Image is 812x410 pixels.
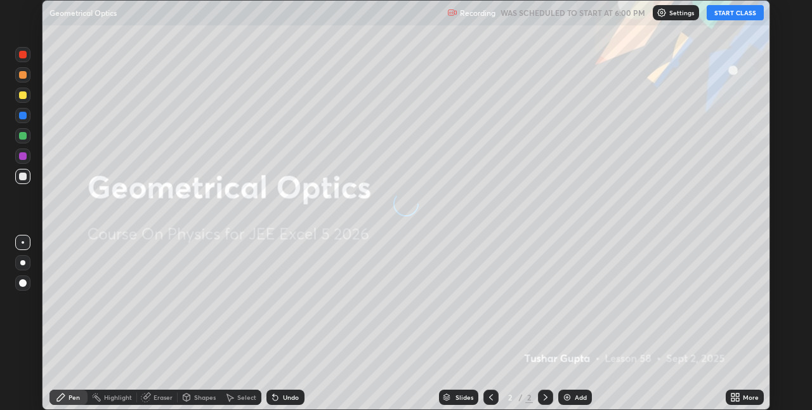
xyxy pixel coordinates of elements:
[519,393,523,401] div: /
[154,394,173,400] div: Eraser
[447,8,457,18] img: recording.375f2c34.svg
[283,394,299,400] div: Undo
[575,394,587,400] div: Add
[501,7,645,18] h5: WAS SCHEDULED TO START AT 6:00 PM
[237,394,256,400] div: Select
[669,10,694,16] p: Settings
[657,8,667,18] img: class-settings-icons
[707,5,764,20] button: START CLASS
[194,394,216,400] div: Shapes
[104,394,132,400] div: Highlight
[460,8,495,18] p: Recording
[562,392,572,402] img: add-slide-button
[743,394,759,400] div: More
[455,394,473,400] div: Slides
[504,393,516,401] div: 2
[69,394,80,400] div: Pen
[49,8,117,18] p: Geometrical Optics
[525,392,533,403] div: 2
